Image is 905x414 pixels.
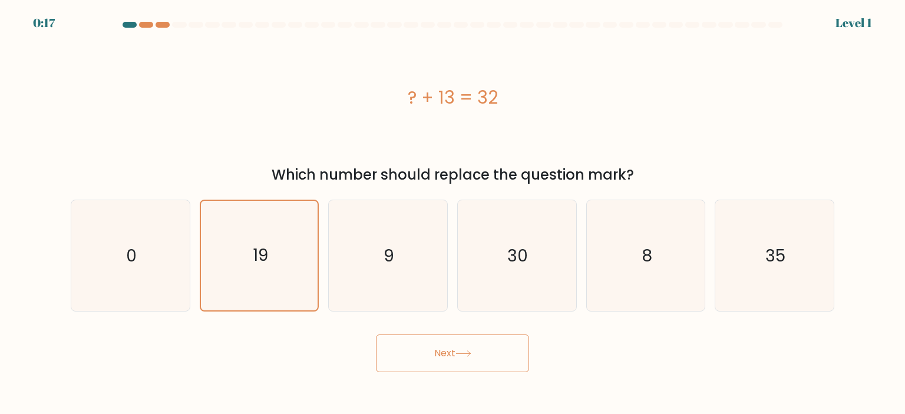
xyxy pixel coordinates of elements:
[78,164,827,186] div: Which number should replace the question mark?
[508,244,529,267] text: 30
[126,244,137,267] text: 0
[835,14,872,32] div: Level 1
[765,244,785,267] text: 35
[33,14,55,32] div: 0:17
[376,334,529,372] button: Next
[642,244,652,267] text: 8
[253,244,268,267] text: 19
[384,244,395,267] text: 9
[71,84,834,111] div: ? + 13 = 32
